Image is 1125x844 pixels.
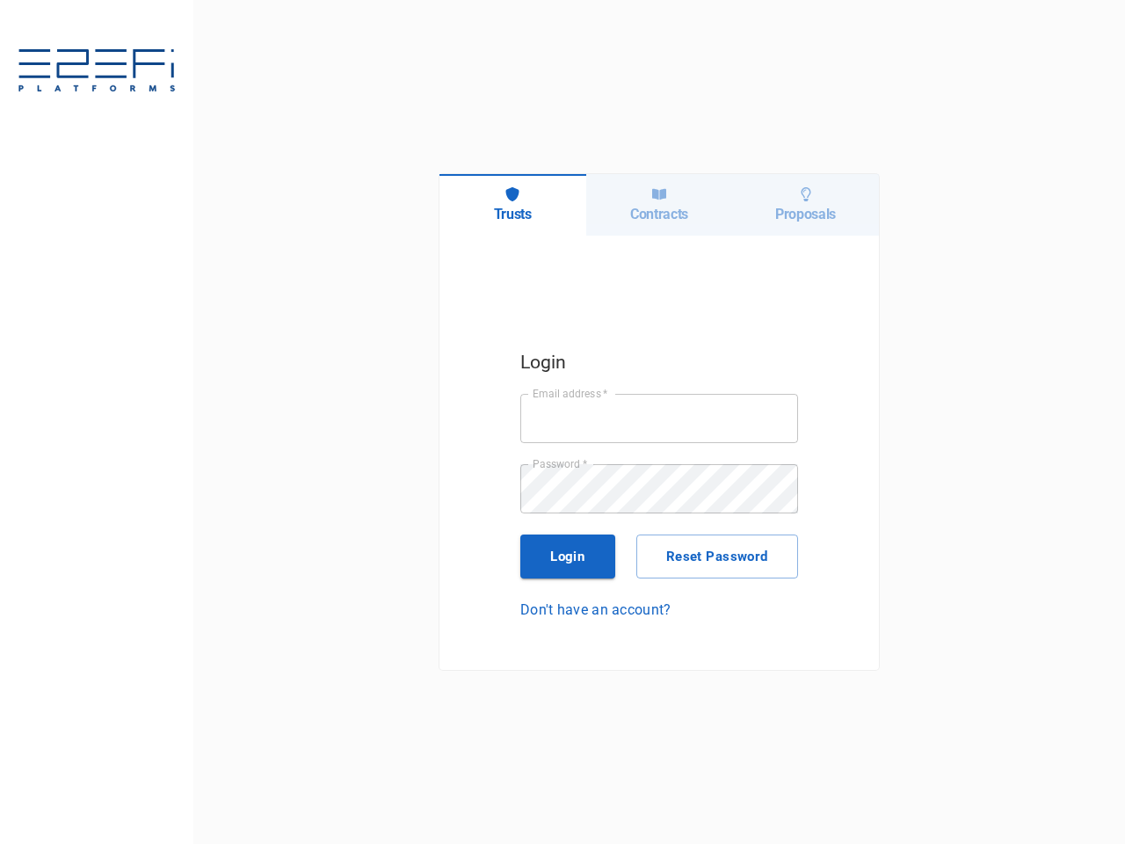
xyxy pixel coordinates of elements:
img: E2EFiPLATFORMS-7f06cbf9.svg [18,49,176,95]
h6: Proposals [775,206,836,222]
button: Reset Password [636,535,798,578]
h6: Contracts [630,206,688,222]
label: Password [533,456,587,471]
a: Don't have an account? [520,600,798,620]
h6: Trusts [494,206,532,222]
button: Login [520,535,615,578]
h5: Login [520,347,798,377]
label: Email address [533,386,608,401]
